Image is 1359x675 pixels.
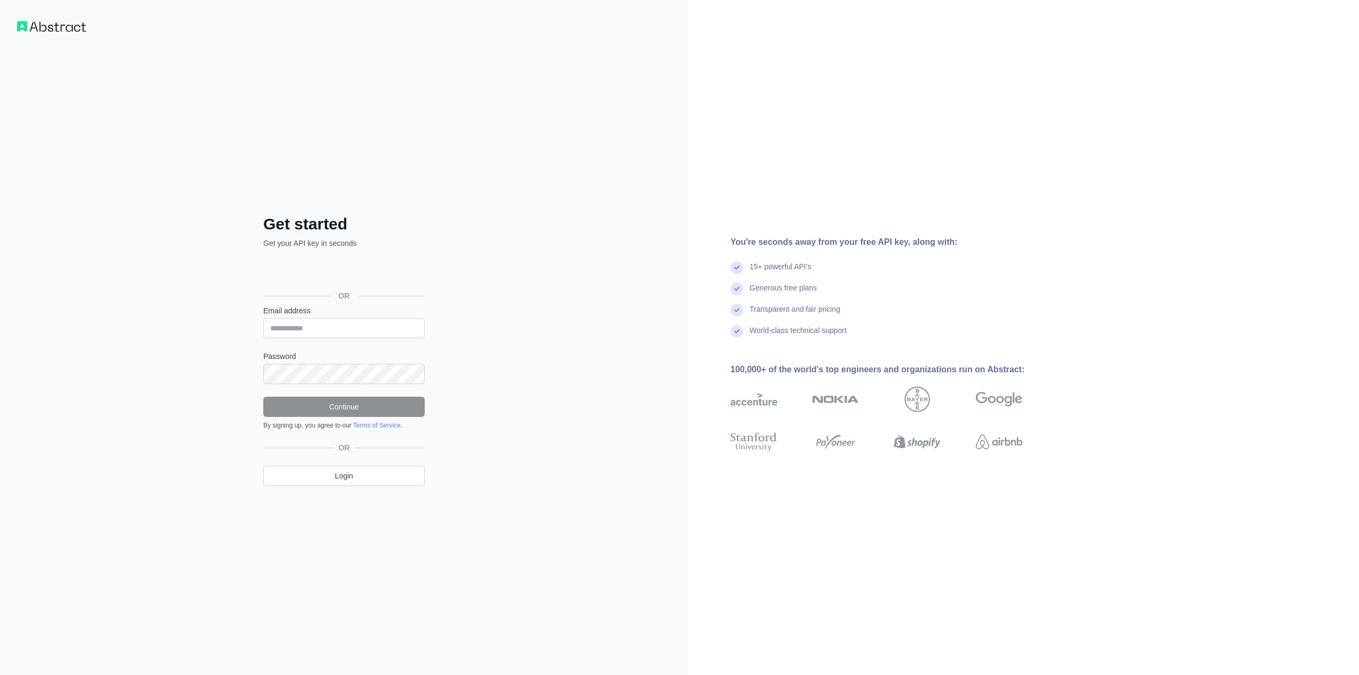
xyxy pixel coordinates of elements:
[812,387,859,412] img: nokia
[894,430,941,454] img: shopify
[750,261,811,283] div: 15+ powerful API's
[730,430,777,454] img: stanford university
[263,421,425,430] div: By signing up, you agree to our .
[976,430,1022,454] img: airbnb
[263,305,425,316] label: Email address
[730,387,777,412] img: accenture
[353,422,400,429] a: Terms of Service
[17,21,86,32] img: Workflow
[750,325,847,346] div: World-class technical support
[730,236,1056,249] div: You're seconds away from your free API key, along with:
[263,215,425,234] h2: Get started
[263,351,425,362] label: Password
[334,442,354,453] span: OR
[905,387,930,412] img: bayer
[812,430,859,454] img: payoneer
[263,238,425,249] p: Get your API key in seconds
[730,325,743,338] img: check mark
[976,387,1022,412] img: google
[263,466,425,486] a: Login
[730,304,743,317] img: check mark
[263,397,425,417] button: Continue
[750,283,817,304] div: Generous free plans
[750,304,840,325] div: Transparent and fair pricing
[330,290,358,301] span: OR
[730,363,1056,376] div: 100,000+ of the world's top engineers and organizations run on Abstract:
[730,283,743,295] img: check mark
[258,260,428,284] iframe: Google ile Oturum Açma Düğmesi
[730,261,743,274] img: check mark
